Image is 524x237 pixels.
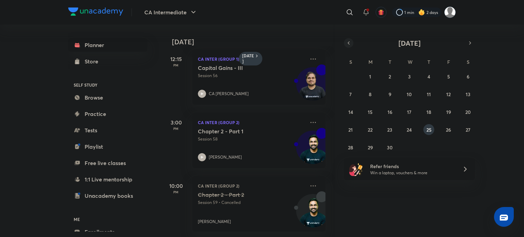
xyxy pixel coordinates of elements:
[349,162,363,176] img: referral
[463,106,474,117] button: September 20, 2025
[427,91,431,98] abbr: September 11, 2025
[162,190,190,194] p: PM
[68,213,147,225] h6: ME
[68,156,147,170] a: Free live classes
[404,71,415,82] button: September 3, 2025
[345,89,356,100] button: September 7, 2025
[162,118,190,127] h5: 3:00
[387,127,392,133] abbr: September 23, 2025
[296,134,329,167] img: Avatar
[198,219,231,225] p: [PERSON_NAME]
[369,73,371,80] abbr: September 1, 2025
[404,106,415,117] button: September 17, 2025
[296,71,329,104] img: Avatar
[408,73,411,80] abbr: September 3, 2025
[384,142,395,153] button: September 30, 2025
[443,124,454,135] button: September 26, 2025
[348,109,353,115] abbr: September 14, 2025
[162,55,190,63] h5: 12:15
[370,170,454,176] p: Win a laptop, vouchers & more
[446,127,451,133] abbr: September 26, 2025
[209,154,242,160] p: [PERSON_NAME]
[345,142,356,153] button: September 28, 2025
[198,128,283,135] h5: Chapter 2 - Part 1
[444,6,456,18] img: Rashi Maheshwari
[446,91,451,98] abbr: September 12, 2025
[443,106,454,117] button: September 19, 2025
[388,109,392,115] abbr: September 16, 2025
[345,106,356,117] button: September 14, 2025
[398,39,421,48] span: [DATE]
[447,73,450,80] abbr: September 5, 2025
[365,142,376,153] button: September 29, 2025
[198,182,305,190] p: CA Inter (Group 2)
[423,71,434,82] button: September 4, 2025
[426,109,431,115] abbr: September 18, 2025
[68,79,147,91] h6: SELF STUDY
[418,9,425,16] img: streak
[443,71,454,82] button: September 5, 2025
[370,163,454,170] h6: Refer friends
[68,8,123,16] img: Company Logo
[376,7,387,18] button: avatar
[407,91,412,98] abbr: September 10, 2025
[368,127,373,133] abbr: September 22, 2025
[408,59,412,65] abbr: Wednesday
[384,71,395,82] button: September 2, 2025
[387,144,393,151] abbr: September 30, 2025
[68,55,147,68] a: Store
[467,59,469,65] abbr: Saturday
[368,59,373,65] abbr: Monday
[404,89,415,100] button: September 10, 2025
[365,106,376,117] button: September 15, 2025
[198,199,305,206] p: Session 59 • Cancelled
[378,9,384,15] img: avatar
[198,73,305,79] p: Session 56
[389,59,391,65] abbr: Tuesday
[423,106,434,117] button: September 18, 2025
[348,127,353,133] abbr: September 21, 2025
[198,55,305,63] p: CA Inter (Group 1)
[466,91,470,98] abbr: September 13, 2025
[162,127,190,131] p: PM
[345,124,356,135] button: September 21, 2025
[463,124,474,135] button: September 27, 2025
[365,89,376,100] button: September 8, 2025
[427,73,430,80] abbr: September 4, 2025
[368,109,373,115] abbr: September 15, 2025
[68,91,147,104] a: Browse
[463,89,474,100] button: September 13, 2025
[349,59,352,65] abbr: Sunday
[465,109,471,115] abbr: September 20, 2025
[198,136,305,142] p: Session 58
[407,109,411,115] abbr: September 17, 2025
[365,124,376,135] button: September 22, 2025
[68,173,147,186] a: 1:1 Live mentorship
[209,91,249,97] p: CA [PERSON_NAME]
[140,5,202,19] button: CA Intermediate
[369,91,372,98] abbr: September 8, 2025
[242,53,254,64] h6: [DATE]
[463,71,474,82] button: September 6, 2025
[389,91,391,98] abbr: September 9, 2025
[162,63,190,67] p: PM
[368,144,373,151] abbr: September 29, 2025
[443,89,454,100] button: September 12, 2025
[348,144,353,151] abbr: September 28, 2025
[198,118,305,127] p: CA Inter (Group 2)
[68,123,147,137] a: Tests
[389,73,391,80] abbr: September 2, 2025
[85,57,102,65] div: Store
[68,8,123,17] a: Company Logo
[68,140,147,153] a: Playlist
[296,198,329,231] img: Avatar
[407,127,412,133] abbr: September 24, 2025
[384,124,395,135] button: September 23, 2025
[426,127,432,133] abbr: September 25, 2025
[427,59,430,65] abbr: Thursday
[467,73,469,80] abbr: September 6, 2025
[446,109,451,115] abbr: September 19, 2025
[353,38,465,48] button: [DATE]
[384,89,395,100] button: September 9, 2025
[172,38,332,46] h4: [DATE]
